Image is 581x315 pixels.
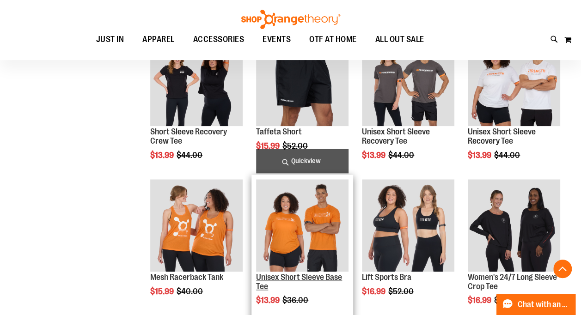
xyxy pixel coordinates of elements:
img: Product image for Mesh Racerback Tank [150,179,243,272]
a: Product image for Short Sleeve Recovery Crew TeeSALE [150,34,243,128]
a: Product image for Taffeta ShortSALE [256,34,349,128]
span: $44.00 [177,151,204,160]
span: $13.99 [362,151,387,160]
span: $44.00 [388,151,416,160]
span: $36.00 [282,296,310,305]
div: product [463,30,565,183]
span: $16.99 [468,296,493,305]
a: Product image for Mesh Racerback Tank [150,179,243,273]
span: $13.99 [468,151,493,160]
span: $13.99 [256,296,281,305]
span: $15.99 [150,287,175,296]
a: Women's 24/7 Long Sleeve Crop Tee [468,273,557,291]
span: $52.00 [388,287,415,296]
button: Back To Top [553,260,572,278]
a: Unisex Short Sleeve Recovery Tee [468,127,536,145]
img: Product image for Womens 24/7 LS Crop Tee [468,179,560,272]
span: $15.99 [256,141,281,151]
a: Unisex Short Sleeve Recovery Tee [362,127,430,145]
span: ACCESSORIES [193,29,245,50]
a: Product image for Unisex Short Sleeve Recovery TeeSALE [362,34,454,128]
a: Lift Sports Bra [362,273,411,282]
img: Product image for Unisex Short Sleeve Recovery Tee [362,34,454,127]
a: Product image for Unisex Short Sleeve Recovery TeeSALE [468,34,560,128]
span: $13.99 [150,151,175,160]
span: ALL OUT SALE [375,29,424,50]
span: $52.00 [282,141,309,151]
img: Product image for Unisex Short Sleeve Base Tee [256,179,349,272]
div: product [146,30,247,183]
span: EVENTS [263,29,291,50]
div: product [357,30,459,183]
img: Product image for Short Sleeve Recovery Crew Tee [150,34,243,127]
span: $48.00 [494,296,521,305]
img: Main view of 2024 October Lift Sports Bra [362,179,454,272]
a: Mesh Racerback Tank [150,273,223,282]
span: JUST IN [96,29,124,50]
a: Product image for Unisex Short Sleeve Base Tee [256,179,349,273]
a: Short Sleeve Recovery Crew Tee [150,127,227,145]
div: product [251,30,353,175]
button: Chat with an Expert [496,294,576,315]
span: $44.00 [494,151,521,160]
img: Product image for Taffeta Short [256,34,349,127]
a: Taffeta Short [256,127,302,136]
a: Product image for Womens 24/7 LS Crop Tee [468,179,560,273]
a: Unisex Short Sleeve Base Tee [256,273,342,291]
img: Product image for Unisex Short Sleeve Recovery Tee [468,34,560,127]
span: Chat with an Expert [518,300,570,309]
span: $40.00 [177,287,204,296]
span: OTF AT HOME [309,29,357,50]
a: Main view of 2024 October Lift Sports Bra [362,179,454,273]
img: Shop Orangetheory [240,10,342,29]
span: $16.99 [362,287,387,296]
span: APPAREL [142,29,175,50]
a: Quickview [256,149,349,173]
